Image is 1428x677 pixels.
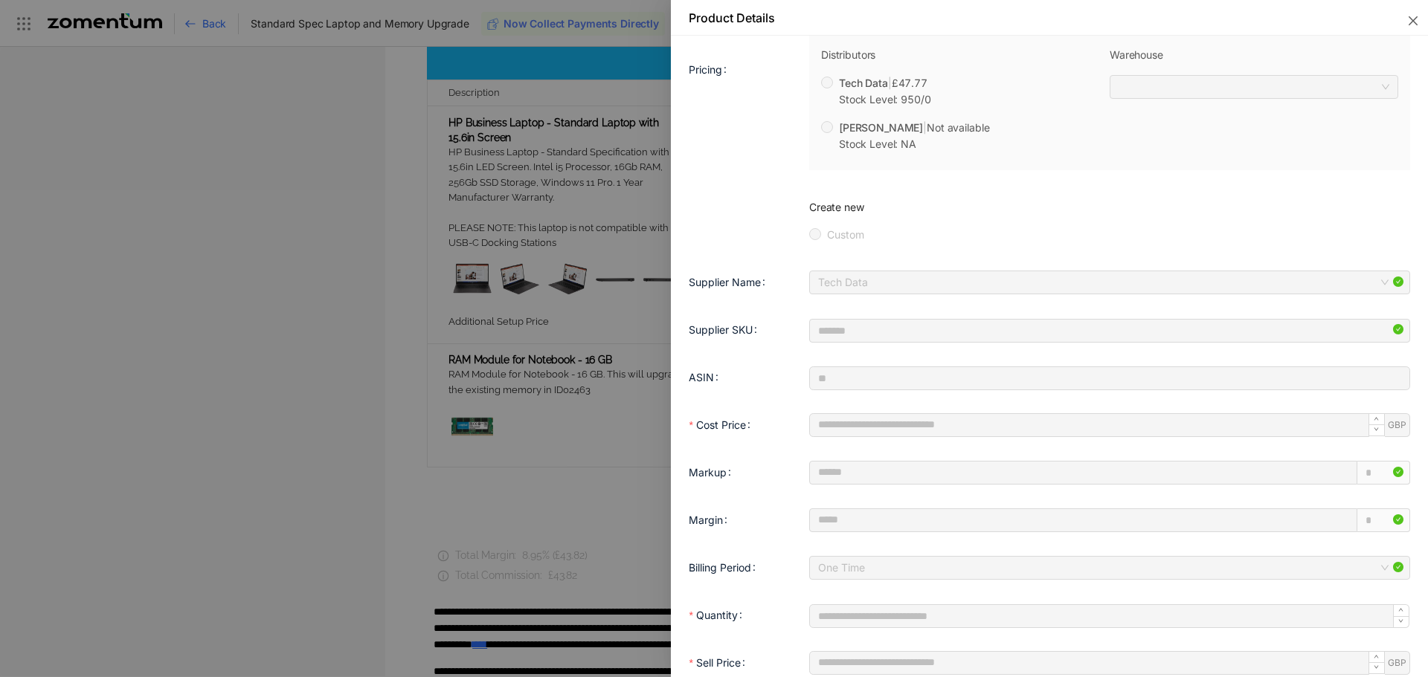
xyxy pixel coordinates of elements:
span: Decrease Value [1368,424,1384,435]
span: up [1397,606,1406,615]
input: Quantity [810,605,1393,627]
span: Decrease Value [1393,616,1409,627]
label: Supplier SKU [689,323,763,336]
span: Not available [927,121,989,134]
div: Create new [809,188,1410,227]
span: GBP [1385,656,1409,670]
span: Decrease Value [1368,662,1384,673]
input: ASIN [809,366,1410,390]
input: Markup [810,461,1357,484]
label: Cost Price [689,418,756,431]
label: Sell Price [689,656,750,669]
span: Distributors [821,48,875,61]
span: Warehouse [1110,48,1163,61]
span: Tech Data [818,271,1401,294]
span: GBP [1385,418,1409,432]
span: | [833,120,995,152]
span: Stock Level: 950/0 [839,93,930,106]
span: up [1372,653,1381,662]
label: Margin [689,514,733,526]
label: Quantity [689,609,747,621]
label: ASIN [689,371,724,383]
label: Pricing [689,63,733,76]
span: down [1372,426,1381,435]
span: up [1372,415,1381,424]
span: Stock Level: NA [839,137,916,150]
input: Margin [810,509,1357,531]
span: One Time [818,557,1401,579]
span: Custom [821,227,870,243]
label: Supplier Name [689,276,771,288]
input: Cost Price [810,414,1368,436]
span: down [1372,664,1381,673]
span: Tech Data [839,77,888,89]
input: Supplier SKU [809,319,1410,343]
label: Billing Period [689,561,762,574]
span: [PERSON_NAME] [839,121,923,134]
span: down [1397,618,1406,626]
input: Sell Price [810,652,1368,674]
span: £47.77 [892,77,927,89]
div: Product Details [689,10,775,26]
span: Increase Value [1368,652,1384,663]
span: | [833,75,936,108]
span: Increase Value [1393,605,1409,616]
span: Increase Value [1368,414,1384,425]
span: close [1407,15,1419,27]
label: Markup [689,466,737,479]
